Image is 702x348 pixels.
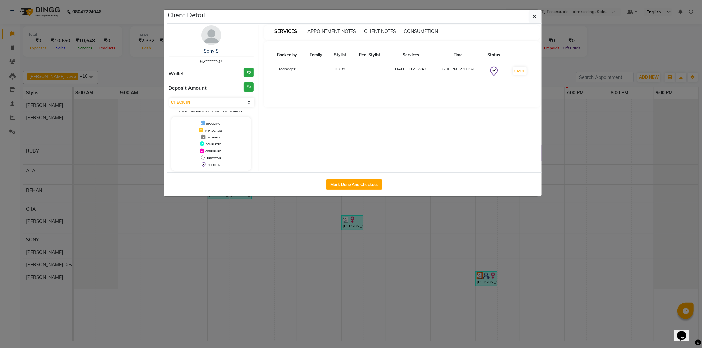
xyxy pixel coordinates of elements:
span: TENTATIVE [207,157,221,160]
td: Manager [271,62,304,81]
span: Wallet [169,70,184,78]
span: UPCOMING [206,122,220,125]
th: Status [481,48,506,62]
span: CONSUMPTION [404,28,438,34]
td: - [304,62,328,81]
span: CHECK-IN [208,163,220,167]
th: Time [435,48,482,62]
iframe: chat widget [674,322,695,341]
span: Deposit Amount [169,85,207,92]
a: Sony S [204,48,219,54]
small: Change in status will apply to all services. [179,110,243,113]
span: SERVICES [272,26,299,37]
h5: Client Detail [168,10,205,20]
h3: ₹0 [244,68,254,77]
span: CONFIRMED [205,150,221,153]
span: DROPPED [207,136,220,139]
img: avatar [201,25,221,45]
td: - [352,62,387,81]
th: Booked by [271,48,304,62]
th: Stylist [328,48,352,62]
span: IN PROGRESS [205,129,222,132]
span: RUBY [335,66,346,71]
th: Req. Stylist [352,48,387,62]
button: Mark Done And Checkout [326,179,382,190]
div: HALF LEGS WAX [391,66,431,72]
span: COMPLETED [206,143,221,146]
th: Family [304,48,328,62]
span: APPOINTMENT NOTES [307,28,356,34]
h3: ₹0 [244,82,254,92]
button: START [513,67,527,75]
span: CLIENT NOTES [364,28,396,34]
th: Services [387,48,435,62]
td: 6:00 PM-6:30 PM [435,62,482,81]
